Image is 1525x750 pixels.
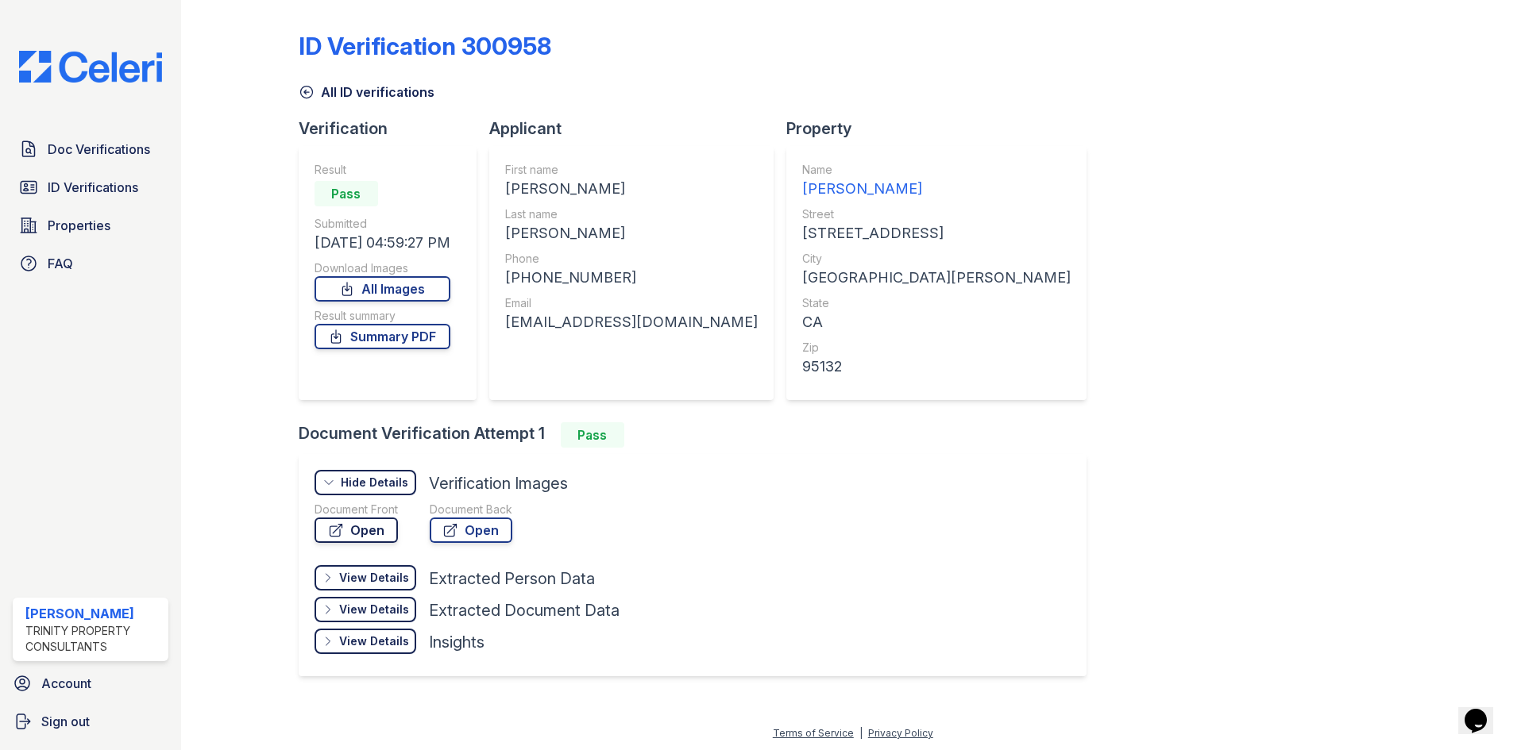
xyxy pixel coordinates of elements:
div: Phone [505,251,758,267]
div: [PERSON_NAME] [505,178,758,200]
div: Last name [505,206,758,222]
div: Applicant [489,117,786,140]
span: FAQ [48,254,73,273]
div: Hide Details [341,475,408,490]
span: Sign out [41,712,90,731]
div: Document Back [430,502,512,517]
div: CA [802,311,1071,333]
a: ID Verifications [13,171,168,203]
div: City [802,251,1071,267]
div: View Details [339,602,409,617]
div: Document Front [315,502,398,517]
div: Result [315,162,450,178]
div: Zip [802,340,1071,356]
a: Account [6,667,175,699]
div: Submitted [315,216,450,232]
div: [GEOGRAPHIC_DATA][PERSON_NAME] [802,267,1071,289]
span: Account [41,674,91,693]
a: Name [PERSON_NAME] [802,162,1071,200]
div: 95132 [802,356,1071,378]
div: Document Verification Attempt 1 [299,422,1099,448]
div: | [859,727,863,739]
div: Verification Images [429,472,568,494]
a: Terms of Service [773,727,854,739]
iframe: chat widget [1458,687,1509,734]
div: View Details [339,570,409,586]
div: Verification [299,117,489,140]
div: Street [802,206,1071,222]
div: [PERSON_NAME] [25,604,162,623]
a: Open [430,517,512,543]
div: Property [786,117,1099,140]
img: CE_Logo_Blue-a8612792a0a2168367f1c8372b55b34899dd931a85d93a1a3d3e32e68fde9ad4.png [6,51,175,83]
div: [PERSON_NAME] [802,178,1071,200]
a: Open [315,517,398,543]
div: Pass [315,181,378,206]
div: First name [505,162,758,178]
a: Summary PDF [315,324,450,349]
div: Insights [429,631,485,653]
a: All Images [315,276,450,302]
span: Properties [48,216,110,235]
a: Sign out [6,706,175,737]
span: Doc Verifications [48,140,150,159]
a: Privacy Policy [868,727,933,739]
div: Name [802,162,1071,178]
span: ID Verifications [48,178,138,197]
div: [PERSON_NAME] [505,222,758,244]
div: [STREET_ADDRESS] [802,222,1071,244]
div: [DATE] 04:59:27 PM [315,232,450,254]
div: State [802,295,1071,311]
div: [EMAIL_ADDRESS][DOMAIN_NAME] [505,311,758,333]
div: Extracted Document Data [429,599,620,621]
div: Result summary [315,308,450,324]
a: All ID verifications [299,83,434,102]
a: Doc Verifications [13,133,168,165]
div: ID Verification 300958 [299,32,551,60]
div: Trinity Property Consultants [25,623,162,655]
a: FAQ [13,248,168,279]
div: View Details [339,633,409,649]
div: Pass [561,422,624,448]
div: Extracted Person Data [429,567,595,590]
div: Email [505,295,758,311]
div: Download Images [315,260,450,276]
a: Properties [13,210,168,241]
div: [PHONE_NUMBER] [505,267,758,289]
